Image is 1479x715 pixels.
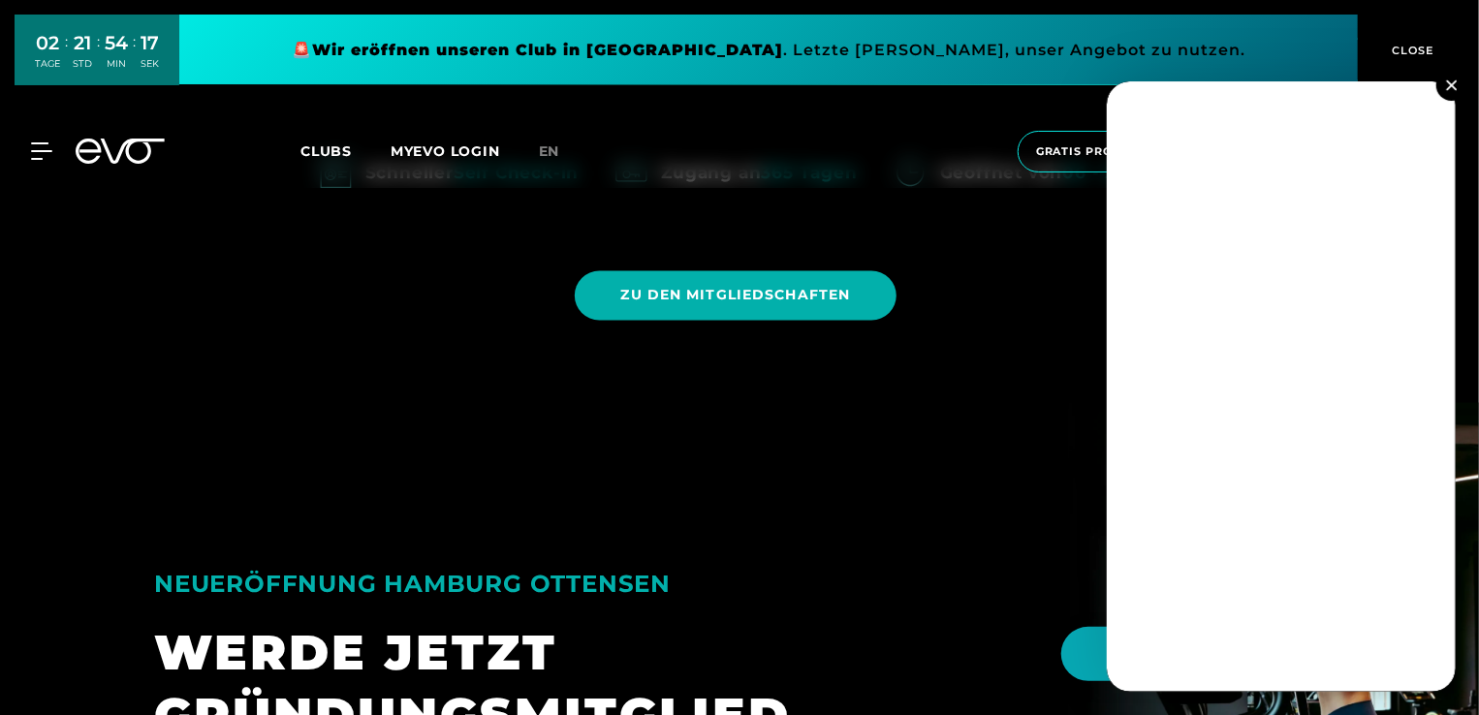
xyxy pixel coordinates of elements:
[391,142,500,160] a: MYEVO LOGIN
[73,29,92,57] div: 21
[300,142,352,160] span: Clubs
[1012,131,1215,172] a: Gratis Probetraining
[105,29,128,57] div: 54
[1036,143,1191,160] span: Gratis Probetraining
[621,286,851,306] span: ZU DEN MITGLIEDSCHAFTEN
[35,29,60,57] div: 02
[1446,79,1457,90] img: close.svg
[65,31,68,82] div: :
[35,57,60,71] div: TAGE
[154,562,821,607] div: NEUERÖFFNUNG HAMBURG OTTENSEN
[1061,627,1440,681] button: Hallo Athlet! Was möchtest du tun?
[1388,42,1435,59] span: CLOSE
[539,140,583,163] a: en
[1358,15,1464,85] button: CLOSE
[141,57,159,71] div: SEK
[73,57,92,71] div: STD
[300,141,391,160] a: Clubs
[575,257,905,335] a: ZU DEN MITGLIEDSCHAFTEN
[539,142,560,160] span: en
[133,31,136,82] div: :
[141,29,159,57] div: 17
[105,57,128,71] div: MIN
[97,31,100,82] div: :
